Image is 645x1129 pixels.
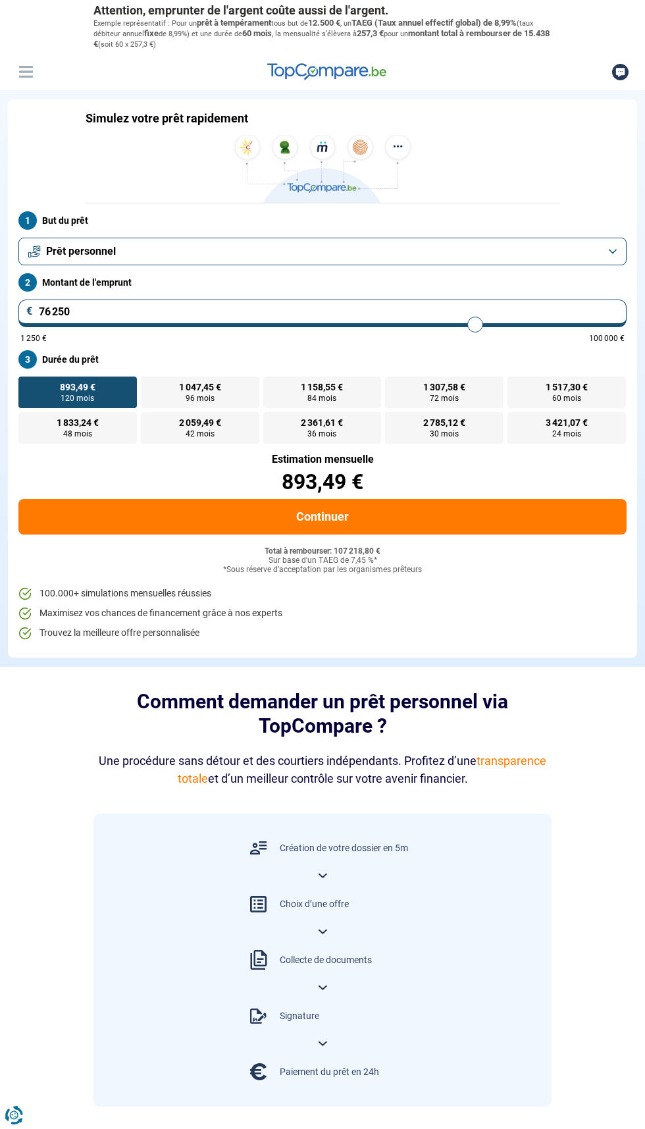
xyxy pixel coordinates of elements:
[93,752,552,787] div: Une procédure sans détour et des courtiers indépendants. Profitez d’une et d’un meilleur contrôle...
[144,28,159,38] span: fixe
[20,334,47,342] span: 1 250 €
[57,418,99,427] span: 1 833,24 €
[301,382,343,392] span: 1 158,55 €
[18,350,627,369] label: Durée du prêt
[307,430,336,438] span: 36 mois
[197,18,271,28] span: prêt à tempérament
[178,754,547,785] span: transparence totale
[18,499,627,535] button: Continuer
[46,244,116,259] span: Prêt personnel
[308,18,340,28] span: 12.500 €
[267,63,386,80] img: TopCompare
[18,565,627,575] div: *Sous réserve d'acceptation par les organismes prêteurs
[430,394,459,402] span: 72 mois
[18,607,627,620] li: Maximisez vos chances de financement grâce à nos experts
[423,418,465,427] span: 2 785,12 €
[93,689,552,739] h2: Comment demander un prêt personnel via TopCompare ?
[552,430,581,438] span: 24 mois
[230,135,415,203] img: TopCompare.be
[18,627,627,640] li: Trouvez la meilleure offre personnalisée
[280,1010,319,1023] div: Signature
[18,547,627,556] div: Total à rembourser: 107 218,80 €
[18,238,627,265] button: Prêt personnel
[16,62,36,82] button: Menu
[546,418,588,427] span: 3 421,07 €
[280,1066,379,1079] div: Paiement du prêt en 24h
[589,334,625,342] span: 100 000 €
[186,430,215,438] span: 42 mois
[26,306,33,317] span: €
[552,394,581,402] span: 60 mois
[86,111,248,126] h1: Simulez votre prêt rapidement
[61,394,94,402] span: 120 mois
[18,556,627,565] div: Sur base d'un TAEG de 7,45 %*
[280,954,372,967] div: Collecte de documents
[546,382,588,392] span: 1 517,30 €
[179,418,221,427] span: 2 059,49 €
[18,454,627,465] div: Estimation mensuelle
[93,18,552,50] p: Exemple représentatif : Pour un tous but de , un (taux débiteur annuel de 8,99%) et une durée de ...
[280,842,408,855] div: Création de votre dossier en 5m
[93,28,550,49] span: montant total à rembourser de 15.438 €
[423,382,465,392] span: 1 307,58 €
[63,430,92,438] span: 48 mois
[18,587,627,600] li: 100.000+ simulations mensuelles réussies
[301,418,343,427] span: 2 361,61 €
[430,430,459,438] span: 30 mois
[280,898,349,911] div: Choix d’une offre
[242,28,272,38] span: 60 mois
[93,3,552,18] p: Attention, emprunter de l'argent coûte aussi de l'argent.
[186,394,215,402] span: 96 mois
[357,28,384,38] span: 257,3 €
[60,382,95,392] span: 893,49 €
[307,394,336,402] span: 84 mois
[179,382,221,392] span: 1 047,45 €
[18,273,627,292] label: Montant de l'emprunt
[18,471,627,492] div: 893,49 €
[351,18,517,28] span: TAEG (Taux annuel effectif global) de 8,99%
[18,211,627,230] label: But du prêt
